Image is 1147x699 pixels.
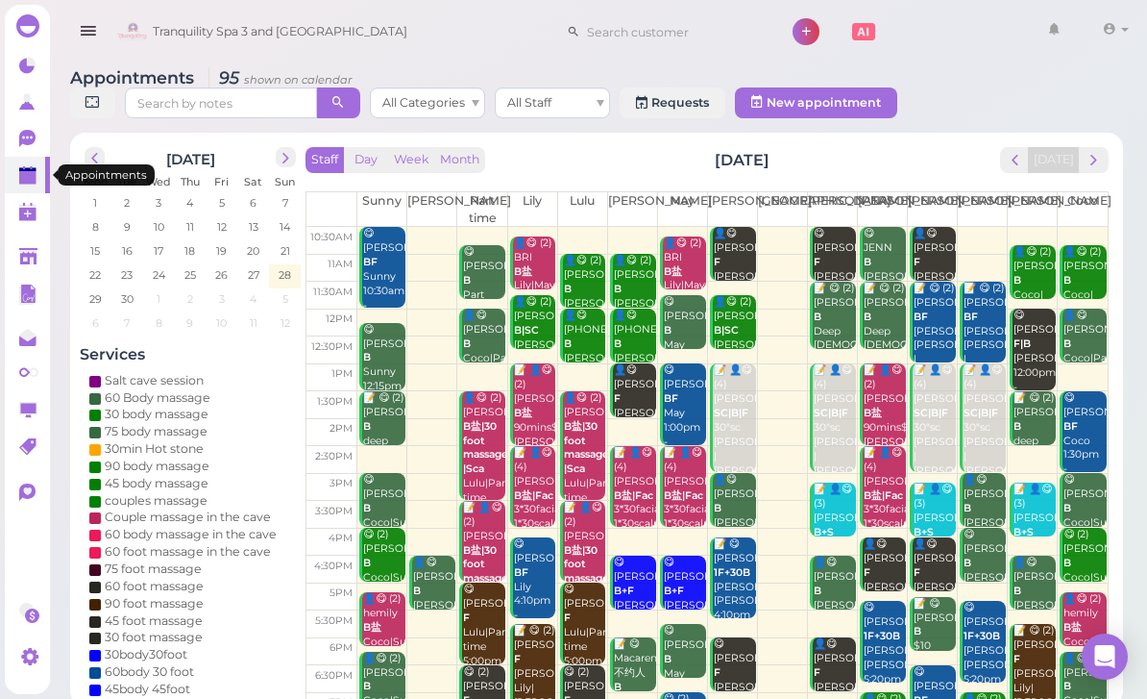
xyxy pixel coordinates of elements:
[1013,337,1031,350] b: F|B
[413,585,421,597] b: B
[580,16,767,47] input: Search customer
[563,254,606,354] div: 👤😋 (2) [PERSON_NAME] [PERSON_NAME]|Lulu 11:00am - 12:00pm
[1013,420,1021,433] b: B
[614,337,622,350] b: B
[363,621,381,634] b: B盐
[908,192,958,227] th: [PERSON_NAME]
[215,218,229,236] span: 12
[122,218,133,236] span: 9
[214,314,229,332] span: 10
[963,363,1006,563] div: 📝 👤😋 (4) [PERSON_NAME] 30"sc [PERSON_NAME] |[PERSON_NAME] |[PERSON_NAME]|[PERSON_NAME] 1:00pm - 3...
[713,363,756,563] div: 📝 👤😋 (4) [PERSON_NAME] 30"sc [PERSON_NAME] |[PERSON_NAME] |[PERSON_NAME]|[PERSON_NAME] 1:00pm - 3...
[1063,274,1071,287] b: B
[105,543,271,561] div: 60 foot massage in the cave
[864,566,870,579] b: F
[563,391,606,549] div: 👤😋 (2) [PERSON_NAME] Lulu|Part time 1:30pm - 3:30pm
[813,282,856,425] div: 📝 😋 (2) [PERSON_NAME] Deep [DEMOGRAPHIC_DATA] [PERSON_NAME]|[PERSON_NAME] 11:30am - 12:45pm
[958,192,1008,227] th: [PERSON_NAME]
[913,227,956,356] div: 👤😋 [PERSON_NAME] [PERSON_NAME] |[PERSON_NAME] 10:30am - 11:30am
[964,311,978,323] b: BF
[343,147,389,173] button: Day
[70,67,199,87] span: Appointments
[217,290,227,308] span: 3
[245,242,261,260] span: 20
[914,256,920,268] b: F
[463,612,470,624] b: F
[1063,621,1082,634] b: B盐
[119,266,134,284] span: 23
[514,324,539,337] b: B|SC
[1062,245,1106,360] div: 👤😋 (2) [PERSON_NAME] Coco|[PERSON_NAME] 10:50am - 11:50am
[1013,556,1056,699] div: 👤😋 [PERSON_NAME] [PERSON_NAME] |[PERSON_NAME]|[PERSON_NAME] 4:30pm - 5:30pm
[105,458,209,475] div: 90 body massage
[614,585,634,597] b: B+F
[613,309,656,409] div: 👤😋 [PHONE_NUMBER] [PERSON_NAME]|Lulu 12:00pm - 1:00pm
[1082,634,1128,680] div: Open Intercom Messenger
[1062,391,1106,491] div: 😋 [PERSON_NAME] Coco 1:30pm - 3:00pm
[87,290,104,308] span: 29
[863,227,906,327] div: 😋 JENN [PERSON_NAME] 10:30am - 11:30am
[713,537,756,652] div: 📝 😋 [PERSON_NAME] [PERSON_NAME] [PERSON_NAME] 4:10pm - 5:40pm
[105,561,202,578] div: 75 foot massage
[663,237,706,337] div: 👤😋 (2) BRI Lily|May 10:40am - 11:40am
[125,87,317,118] input: Search by notes
[363,420,371,433] b: B
[362,528,405,628] div: 😋 (2) [PERSON_NAME] Coco|Sunny 4:00pm - 5:00pm
[105,595,204,612] div: 90 foot massage
[1063,680,1071,692] b: B
[362,473,405,573] div: 😋 [PERSON_NAME] Coco|Sunny 3:00pm - 4:00pm
[310,231,353,243] span: 10:30am
[514,489,553,502] b: B盐|Fac
[964,502,971,514] b: B
[329,587,353,599] span: 5pm
[1013,309,1056,409] div: 😋 [PERSON_NAME] [PERSON_NAME] 12:00pm - 1:30pm
[864,630,900,642] b: 1F+30B
[563,583,606,697] div: 😋 [PERSON_NAME] Lulu|Part time 5:00pm - 6:30pm
[1062,473,1106,573] div: 😋 [PERSON_NAME] Coco|Sunny 3:00pm - 4:00pm
[362,592,405,692] div: 👤😋 (2) hemily Coco|Sunny 5:10pm - 6:10pm
[713,473,756,587] div: 👤😋 [PERSON_NAME] [PERSON_NAME]|[PERSON_NAME] 3:00pm - 4:00pm
[329,532,353,544] span: 4pm
[564,612,571,624] b: F
[363,351,371,363] b: B
[557,192,607,227] th: Lulu
[863,537,906,666] div: 👤😋 [PERSON_NAME] [PERSON_NAME] |[PERSON_NAME] 4:10pm - 5:10pm
[513,237,556,337] div: 👤😋 (2) BRI Lily|May 10:40am - 11:40am
[183,242,197,260] span: 18
[964,630,1000,642] b: 1F+30B
[281,194,290,212] span: 7
[564,337,572,350] b: B
[154,194,163,212] span: 3
[105,372,204,389] div: Salt cave session
[1013,391,1056,520] div: 📝 😋 (2) [PERSON_NAME] deep Sunny |[PERSON_NAME] 1:30pm - 2:30pm
[913,537,956,666] div: 👤😋 [PERSON_NAME] [PERSON_NAME] |[PERSON_NAME] 4:10pm - 5:10pm
[813,363,856,563] div: 📝 👤😋 (4) [PERSON_NAME] 30"sc [PERSON_NAME] |[PERSON_NAME] |[PERSON_NAME]|[PERSON_NAME] 1:00pm - 3...
[1063,420,1078,433] b: BF
[514,566,528,579] b: BF
[714,256,720,268] b: F
[864,311,871,323] b: B
[244,175,262,188] span: Sat
[963,282,1006,425] div: 📝 😋 (2) [PERSON_NAME] [PERSON_NAME] [PERSON_NAME] |[PERSON_NAME] 11:30am - 1:00pm
[663,363,706,463] div: 😋 [PERSON_NAME] May 1:00pm - 2:30pm
[246,266,261,284] span: 27
[214,175,229,188] span: Fri
[277,266,293,284] span: 28
[462,309,505,423] div: 👤😋 [PERSON_NAME] Coco|Part time 12:00pm - 1:00pm
[1008,192,1058,227] th: [PERSON_NAME]
[1013,245,1056,360] div: 👤😋 (2) [PERSON_NAME] Coco|[PERSON_NAME] 10:50am - 11:50am
[913,282,956,425] div: 📝 😋 (2) [PERSON_NAME] [PERSON_NAME] [PERSON_NAME] |[PERSON_NAME] 11:30am - 1:00pm
[864,256,871,268] b: B
[713,227,756,356] div: 👤😋 [PERSON_NAME] [PERSON_NAME] |[PERSON_NAME] 10:30am - 11:30am
[183,266,198,284] span: 25
[146,175,171,188] span: Wed
[362,391,405,520] div: 📝 😋 (2) [PERSON_NAME] deep Sunny |[PERSON_NAME] 1:30pm - 2:30pm
[964,407,998,419] b: SC|B|F
[863,363,906,507] div: 📝 👤😋 (2) [PERSON_NAME] 90mins$370 [PERSON_NAME]|[PERSON_NAME] 1:00pm - 2:30pm
[513,295,556,410] div: 👤😋 (2) [PERSON_NAME] [PERSON_NAME]|[PERSON_NAME] 11:45am - 12:45pm
[1063,337,1071,350] b: B
[1000,147,1030,173] button: prev
[105,389,210,407] div: 60 Body massage
[864,489,903,502] b: B盐|Fac
[105,629,203,646] div: 30 foot massage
